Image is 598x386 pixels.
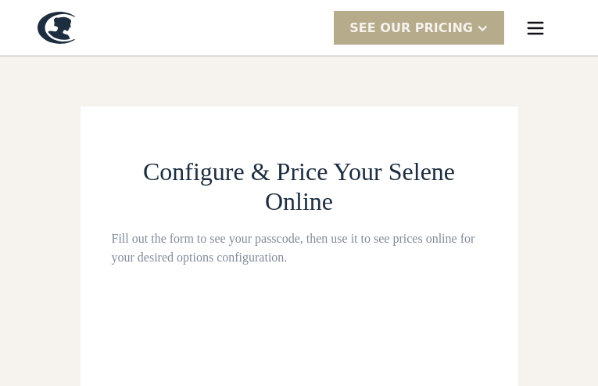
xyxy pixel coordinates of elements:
[510,3,560,53] div: menu
[334,11,504,45] div: SEE Our Pricing
[349,19,473,38] div: SEE Our Pricing
[38,12,75,44] a: home
[112,229,487,267] div: Fill out the form to see your passcode, then use it to see prices online for your desired options...
[143,157,455,215] span: Configure & Price Your Selene Online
